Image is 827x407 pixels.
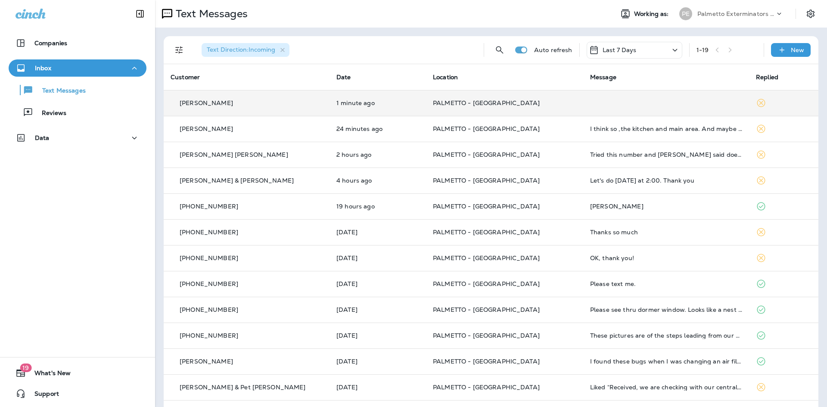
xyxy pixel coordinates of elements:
[9,364,146,382] button: 19What's New
[590,384,742,391] div: Liked “Received, we are checking with our central billing office to see if they know what may hav...
[590,280,742,287] div: Please text me.
[336,177,419,184] p: Aug 28, 2025 08:01 AM
[171,41,188,59] button: Filters
[336,99,419,106] p: Aug 28, 2025 12:26 PM
[202,43,289,57] div: Text Direction:Incoming
[590,332,742,339] div: These pictures are of the steps leading from our garage under our house up to the first floor! Mu...
[336,255,419,261] p: Aug 26, 2025 05:22 PM
[336,229,419,236] p: Aug 26, 2025 05:48 PM
[180,254,238,262] span: [PHONE_NUMBER]
[20,364,31,372] span: 19
[491,41,508,59] button: Search Messages
[180,99,233,106] p: [PERSON_NAME]
[35,134,50,141] p: Data
[336,306,419,313] p: Aug 26, 2025 04:18 PM
[590,306,742,313] div: Please see thru dormer window. Looks like a nest of some kind. Can you give me your opinion on th...
[336,125,419,132] p: Aug 28, 2025 12:03 PM
[9,81,146,99] button: Text Messages
[603,47,637,53] p: Last 7 Days
[128,5,152,22] button: Collapse Sidebar
[180,358,233,365] p: [PERSON_NAME]
[590,229,742,236] div: Thanks so much
[9,103,146,121] button: Reviews
[433,73,458,81] span: Location
[172,7,248,20] p: Text Messages
[180,151,288,158] p: [PERSON_NAME] [PERSON_NAME]
[433,280,540,288] span: PALMETTO - [GEOGRAPHIC_DATA]
[679,7,692,20] div: PE
[590,151,742,158] div: Tried this number and Verizon said doesn't existe. Please call back
[9,34,146,52] button: Companies
[803,6,818,22] button: Settings
[433,306,540,314] span: PALMETTO - [GEOGRAPHIC_DATA]
[180,228,238,236] span: [PHONE_NUMBER]
[9,59,146,77] button: Inbox
[9,385,146,402] button: Support
[180,332,238,339] span: [PHONE_NUMBER]
[756,73,778,81] span: Replied
[433,202,540,210] span: PALMETTO - [GEOGRAPHIC_DATA]
[171,73,200,81] span: Customer
[433,383,540,391] span: PALMETTO - [GEOGRAPHIC_DATA]
[336,280,419,287] p: Aug 26, 2025 04:31 PM
[433,177,540,184] span: PALMETTO - [GEOGRAPHIC_DATA]
[433,357,540,365] span: PALMETTO - [GEOGRAPHIC_DATA]
[336,203,419,210] p: Aug 27, 2025 04:56 PM
[433,332,540,339] span: PALMETTO - [GEOGRAPHIC_DATA]
[33,109,66,118] p: Reviews
[180,177,294,184] p: [PERSON_NAME] & [PERSON_NAME]
[336,358,419,365] p: Aug 26, 2025 01:59 PM
[433,99,540,107] span: PALMETTO - [GEOGRAPHIC_DATA]
[9,129,146,146] button: Data
[336,73,351,81] span: Date
[34,40,67,47] p: Companies
[590,358,742,365] div: I found these bugs when I was changing an air filter. They are dead. Are these termites?
[26,390,59,401] span: Support
[34,87,86,95] p: Text Messages
[590,125,742,132] div: I think so ,the kitchen and main area. And maybe we can find their source.
[180,280,238,288] span: [PHONE_NUMBER]
[433,151,540,158] span: PALMETTO - [GEOGRAPHIC_DATA]
[207,46,275,53] span: Text Direction : Incoming
[180,306,238,314] span: [PHONE_NUMBER]
[634,10,671,18] span: Working as:
[336,384,419,391] p: Aug 25, 2025 02:43 PM
[180,202,238,210] span: [PHONE_NUMBER]
[791,47,804,53] p: New
[590,203,742,210] div: Cheslock
[696,47,709,53] div: 1 - 19
[180,384,306,391] p: [PERSON_NAME] & Pet [PERSON_NAME]
[590,73,616,81] span: Message
[180,125,233,132] p: [PERSON_NAME]
[590,177,742,184] div: Let's do Friday at 2:00. Thank you
[433,254,540,262] span: PALMETTO - [GEOGRAPHIC_DATA]
[26,370,71,380] span: What's New
[433,228,540,236] span: PALMETTO - [GEOGRAPHIC_DATA]
[433,125,540,133] span: PALMETTO - [GEOGRAPHIC_DATA]
[35,65,51,71] p: Inbox
[534,47,572,53] p: Auto refresh
[336,151,419,158] p: Aug 28, 2025 10:06 AM
[590,255,742,261] div: OK, thank you!
[697,10,775,17] p: Palmetto Exterminators LLC
[336,332,419,339] p: Aug 26, 2025 04:05 PM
